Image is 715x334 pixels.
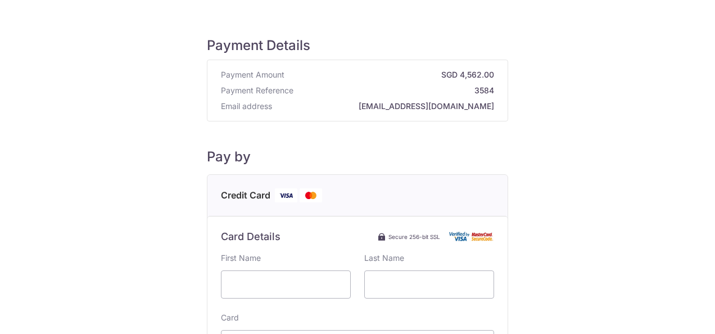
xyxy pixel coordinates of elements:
[207,148,508,165] h5: Pay by
[364,252,404,264] label: Last Name
[221,69,284,80] span: Payment Amount
[221,101,272,112] span: Email address
[207,37,508,54] h5: Payment Details
[289,69,494,80] strong: SGD 4,562.00
[298,85,494,96] strong: 3584
[388,232,440,241] span: Secure 256-bit SSL
[221,188,270,202] span: Credit Card
[221,85,293,96] span: Payment Reference
[300,188,322,202] img: Mastercard
[221,312,239,323] label: Card
[221,252,261,264] label: First Name
[275,188,297,202] img: Visa
[449,232,494,241] img: Card secure
[221,230,280,243] h6: Card Details
[277,101,494,112] strong: [EMAIL_ADDRESS][DOMAIN_NAME]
